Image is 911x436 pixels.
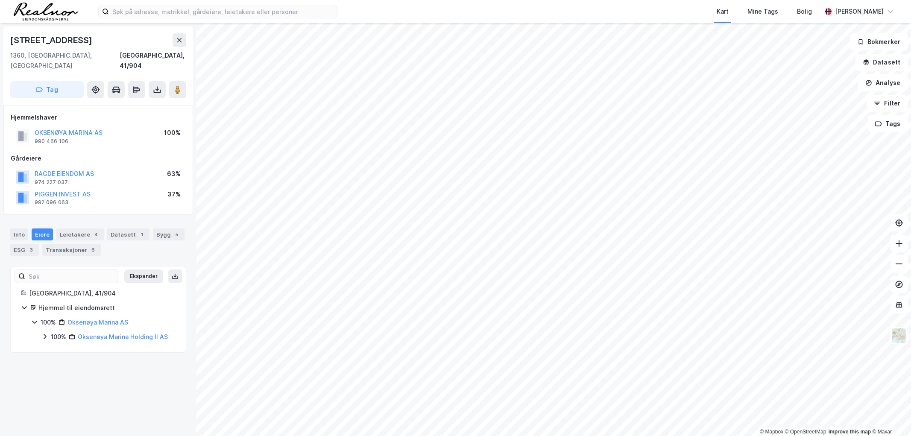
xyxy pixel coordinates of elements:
div: Leietakere [56,228,104,240]
div: Kontrollprogram for chat [868,395,911,436]
div: 5 [173,230,181,239]
div: ESG [10,244,39,256]
div: 974 227 037 [35,179,68,186]
a: Oksenøya Marina Holding II AS [78,333,168,340]
input: Søk [25,270,119,283]
div: Datasett [107,228,149,240]
button: Ekspander [124,269,163,283]
div: [PERSON_NAME] [835,6,884,17]
div: 37% [167,189,181,199]
div: [GEOGRAPHIC_DATA], 41/904 [120,50,186,71]
button: Bokmerker [850,33,908,50]
a: Oksenøya Marina AS [67,319,128,326]
div: Kart [717,6,729,17]
div: [STREET_ADDRESS] [10,33,94,47]
iframe: Chat Widget [868,395,911,436]
img: realnor-logo.934646d98de889bb5806.png [14,3,78,20]
div: Hjemmelshaver [11,112,186,123]
div: 100% [164,128,181,138]
div: 100% [51,332,66,342]
button: Tags [868,115,908,132]
div: 1 [138,230,146,239]
button: Datasett [855,54,908,71]
div: 1360, [GEOGRAPHIC_DATA], [GEOGRAPHIC_DATA] [10,50,120,71]
div: Bygg [153,228,185,240]
img: Z [891,328,907,344]
button: Analyse [858,74,908,91]
div: Eiere [32,228,53,240]
div: 992 096 063 [35,199,68,206]
div: Mine Tags [747,6,778,17]
div: Bolig [797,6,812,17]
div: Info [10,228,28,240]
a: OpenStreetMap [785,429,826,435]
input: Søk på adresse, matrikkel, gårdeiere, leietakere eller personer [109,5,337,18]
div: 63% [167,169,181,179]
div: Gårdeiere [11,153,186,164]
button: Filter [867,95,908,112]
div: Transaksjoner [42,244,101,256]
div: 4 [92,230,100,239]
a: Improve this map [829,429,871,435]
div: 6 [89,246,97,254]
a: Mapbox [760,429,783,435]
div: [GEOGRAPHIC_DATA], 41/904 [29,288,176,298]
div: Hjemmel til eiendomsrett [38,303,176,313]
div: 3 [27,246,35,254]
div: 990 466 106 [35,138,68,145]
button: Tag [10,81,84,98]
div: 100% [41,317,56,328]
